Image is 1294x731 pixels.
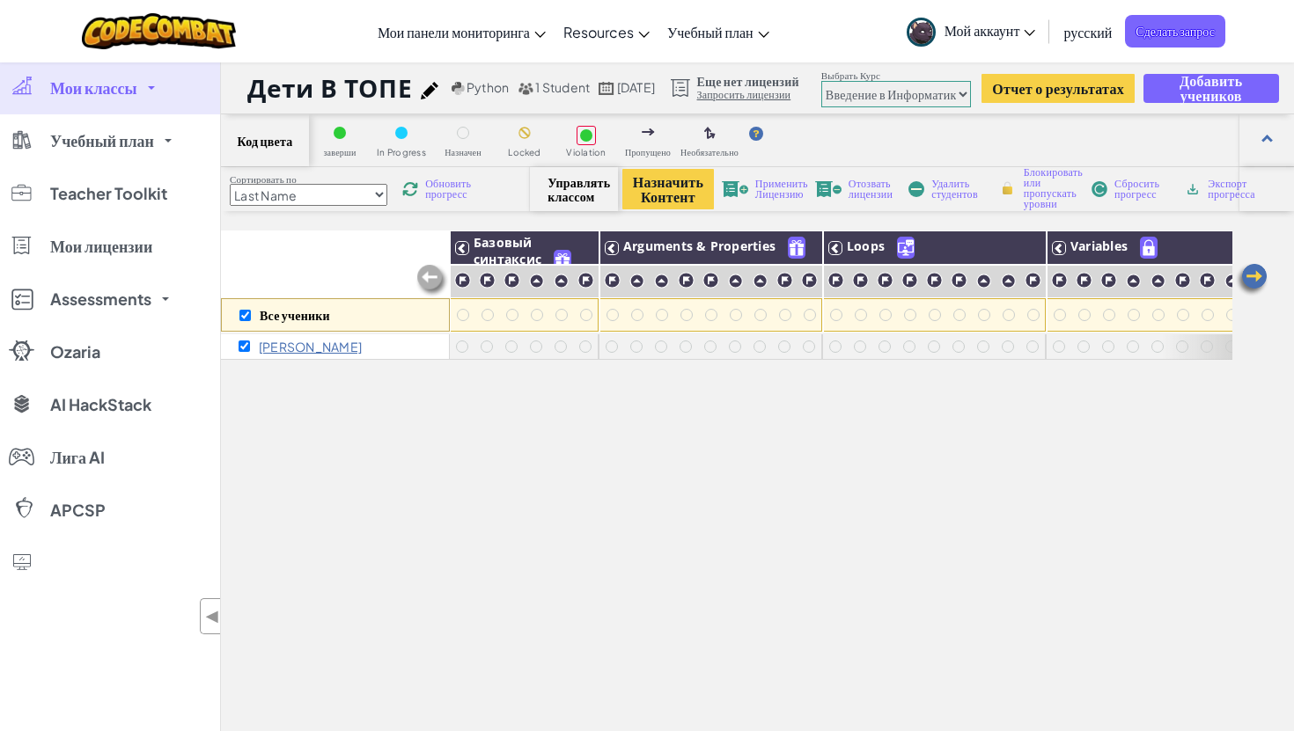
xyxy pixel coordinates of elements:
img: IconReset.svg [1092,181,1107,197]
span: Добавить учеников [1158,73,1264,103]
a: Мой аккаунт [898,4,1045,59]
span: Assessments [50,291,151,307]
img: IconChallengeLevel.svg [1199,272,1216,289]
span: Resources [563,23,634,41]
span: Сбросить прогресс [1114,179,1169,200]
span: Лига AI [50,450,105,465]
img: IconChallengeLevel.svg [454,272,471,289]
a: Сделать запрос [1125,15,1225,48]
span: Мои классы [50,80,137,96]
img: IconPracticeLevel.svg [654,274,669,289]
span: 1 Student [535,79,590,95]
span: Учебный план [50,133,154,149]
img: IconPaidLevel.svg [1141,238,1157,258]
img: IconChallengeLevel.svg [702,272,719,289]
span: Arguments & Properties [623,238,776,254]
img: IconPracticeLevel.svg [1151,274,1165,289]
span: Teacher Toolkit [50,186,167,201]
span: Locked [508,148,540,157]
a: русский [1055,8,1121,55]
img: IconFreeLevelv2.svg [789,238,805,258]
span: Python [467,79,509,95]
span: заверши [323,148,356,157]
a: Запросить лицензии [697,88,799,102]
span: Мои лицензии [50,238,152,254]
img: IconPracticeLevel.svg [753,274,768,289]
img: IconHint.svg [749,127,763,141]
img: IconChallengeLevel.svg [504,272,520,289]
a: Мои панели мониторинга [369,8,555,55]
span: Обновить прогресс [425,179,480,200]
img: IconReload.svg [402,181,418,197]
img: IconPracticeLevel.svg [1224,274,1239,289]
span: Еще нет лицензий [697,74,799,88]
span: Variables [1070,238,1128,254]
p: Все ученики [260,308,330,322]
img: IconChallengeLevel.svg [1051,272,1068,289]
img: IconRemoveStudents.svg [908,181,924,197]
span: Ozaria [50,344,100,360]
img: IconChallengeLevel.svg [1076,272,1092,289]
h1: Дети В ТОПЕ [247,71,412,105]
img: IconFreeLevelv2.svg [555,251,570,271]
span: Мой аккаунт [945,21,1036,40]
span: In Progress [377,148,426,157]
a: Учебный план [658,8,778,55]
span: [DATE] [617,79,655,95]
img: IconChallengeLevel.svg [827,272,844,289]
img: MultipleUsers.png [518,82,533,95]
img: IconChallengeLevel.svg [1025,272,1041,289]
span: Блокировать или пропускать уровни [1024,167,1083,209]
span: ◀ [205,603,220,629]
span: Код цвета [237,134,292,148]
span: Применить Лицензию [755,179,808,200]
img: IconUnlockWithCall.svg [898,238,914,258]
img: IconChallengeLevel.svg [951,272,967,289]
img: IconPracticeLevel.svg [1126,274,1141,289]
span: Необязательно [680,148,739,157]
button: Назначить Контент [622,169,714,209]
img: calendar.svg [599,82,614,95]
img: IconChallengeLevel.svg [801,272,818,289]
span: Базовый синтаксис [474,234,541,267]
span: Удалить студентов [931,179,982,200]
img: IconChallengeLevel.svg [1100,272,1117,289]
img: IconChallengeLevel.svg [901,272,918,289]
img: IconOptionalLevel.svg [704,127,716,141]
a: CodeCombat logo [82,13,236,49]
img: IconChallengeLevel.svg [877,272,893,289]
span: AI HackStack [50,397,151,413]
img: IconLicenseApply.svg [722,181,748,197]
img: python.png [452,82,465,95]
img: IconChallengeLevel.svg [577,272,594,289]
img: Arrow_Left_Inactive.png [415,263,450,298]
span: Violation [566,148,606,157]
span: русский [1063,23,1112,41]
span: Управлять классом [548,175,599,203]
span: Пропущено [625,148,671,157]
img: IconPracticeLevel.svg [529,274,544,289]
img: IconPracticeLevel.svg [1001,274,1016,289]
img: IconArchive.svg [1185,181,1201,197]
span: Отозвать лицензии [849,179,893,200]
img: IconChallengeLevel.svg [776,272,793,289]
span: Экспорт прогресса [1208,179,1262,200]
span: Loops [847,238,885,254]
span: Назначен [445,148,482,157]
img: IconLicenseRevoke.svg [815,181,842,197]
img: IconPracticeLevel.svg [976,274,991,289]
label: Сортировать по [230,172,387,186]
button: Отчет о результатах [982,74,1135,103]
img: IconChallengeLevel.svg [604,272,621,289]
a: Resources [555,8,658,55]
img: IconChallengeLevel.svg [479,272,496,289]
button: Добавить учеников [1143,74,1279,103]
p: Детивтопе T [259,340,362,354]
span: Мои панели мониторинга [378,23,530,41]
img: iconPencil.svg [421,82,438,99]
img: IconPracticeLevel.svg [629,274,644,289]
img: IconChallengeLevel.svg [1174,272,1191,289]
img: IconPracticeLevel.svg [554,274,569,289]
